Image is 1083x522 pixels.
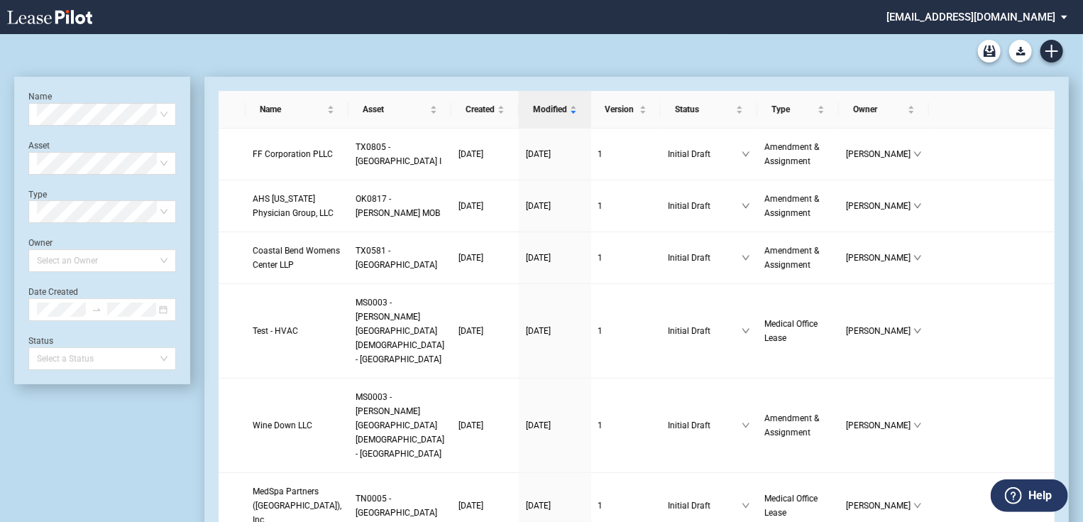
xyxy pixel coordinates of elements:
[526,253,551,263] span: [DATE]
[526,199,584,213] a: [DATE]
[846,147,913,161] span: [PERSON_NAME]
[913,150,922,158] span: down
[28,238,53,248] label: Owner
[598,199,654,213] a: 1
[1009,40,1032,62] button: Download Blank Form
[526,501,551,511] span: [DATE]
[458,324,512,338] a: [DATE]
[458,149,483,159] span: [DATE]
[742,421,750,430] span: down
[356,494,437,518] span: TN0005 - 8 City Blvd
[771,102,815,116] span: Type
[348,91,451,129] th: Asset
[605,102,637,116] span: Version
[28,190,47,200] label: Type
[598,149,603,159] span: 1
[526,324,584,338] a: [DATE]
[598,326,603,336] span: 1
[598,420,603,430] span: 1
[356,194,440,218] span: OK0817 - Bailey MOB
[526,420,551,430] span: [DATE]
[668,418,741,433] span: Initial Draft
[246,91,348,129] th: Name
[764,411,832,440] a: Amendment & Assignment
[356,491,444,520] a: TN0005 - [GEOGRAPHIC_DATA]
[526,251,584,265] a: [DATE]
[764,413,819,437] span: Amendment & Assignment
[913,202,922,210] span: down
[92,305,101,315] span: swap-right
[846,199,913,213] span: [PERSON_NAME]
[458,201,483,211] span: [DATE]
[1005,40,1036,62] md-menu: Download Blank Form List
[253,418,341,433] a: Wine Down LLC
[598,147,654,161] a: 1
[668,251,741,265] span: Initial Draft
[1028,486,1052,505] label: Help
[591,91,661,129] th: Version
[598,418,654,433] a: 1
[764,194,819,218] span: Amendment & Assignment
[913,254,922,262] span: down
[598,201,603,211] span: 1
[839,91,929,129] th: Owner
[451,91,519,129] th: Created
[991,479,1068,512] button: Help
[253,194,334,218] span: AHS Oklahoma Physician Group, LLC
[253,324,341,338] a: Test - HVAC
[356,392,444,459] span: MS0003 - Jackson Baptist Medical Center - Belhaven
[742,202,750,210] span: down
[253,326,298,336] span: Test - HVAC
[356,244,444,272] a: TX0581 - [GEOGRAPHIC_DATA]
[466,102,495,116] span: Created
[526,418,584,433] a: [DATE]
[253,244,341,272] a: Coastal Bend Womens Center LLP
[356,390,444,461] a: MS0003 - [PERSON_NAME][GEOGRAPHIC_DATA][DEMOGRAPHIC_DATA] - [GEOGRAPHIC_DATA]
[764,244,832,272] a: Amendment & Assignment
[764,491,832,520] a: Medical Office Lease
[526,326,551,336] span: [DATE]
[533,102,567,116] span: Modified
[458,253,483,263] span: [DATE]
[458,251,512,265] a: [DATE]
[913,501,922,510] span: down
[28,336,53,346] label: Status
[846,324,913,338] span: [PERSON_NAME]
[1040,40,1063,62] a: Create new document
[253,246,340,270] span: Coastal Bend Womens Center LLP
[742,501,750,510] span: down
[978,40,1001,62] a: Archive
[28,287,78,297] label: Date Created
[742,150,750,158] span: down
[356,298,444,364] span: MS0003 - Jackson Baptist Medical Center - Belhaven
[742,327,750,335] span: down
[458,418,512,433] a: [DATE]
[356,295,444,366] a: MS0003 - [PERSON_NAME][GEOGRAPHIC_DATA][DEMOGRAPHIC_DATA] - [GEOGRAPHIC_DATA]
[764,494,818,518] span: Medical Office Lease
[458,326,483,336] span: [DATE]
[356,192,444,220] a: OK0817 - [PERSON_NAME] MOB
[253,420,312,430] span: Wine Down LLC
[764,317,832,345] a: Medical Office Lease
[28,92,52,102] label: Name
[363,102,427,116] span: Asset
[668,324,741,338] span: Initial Draft
[846,418,913,433] span: [PERSON_NAME]
[519,91,591,129] th: Modified
[661,91,757,129] th: Status
[598,253,603,263] span: 1
[253,149,333,159] span: FF Corporation PLLC
[458,501,483,511] span: [DATE]
[526,201,551,211] span: [DATE]
[526,147,584,161] a: [DATE]
[356,246,437,270] span: TX0581 - Bay Area Professional Plaza
[458,499,512,513] a: [DATE]
[598,501,603,511] span: 1
[598,499,654,513] a: 1
[668,199,741,213] span: Initial Draft
[356,142,441,166] span: TX0805 - SouthWest Medical Plaza I
[846,251,913,265] span: [PERSON_NAME]
[92,305,101,315] span: to
[668,499,741,513] span: Initial Draft
[764,192,832,220] a: Amendment & Assignment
